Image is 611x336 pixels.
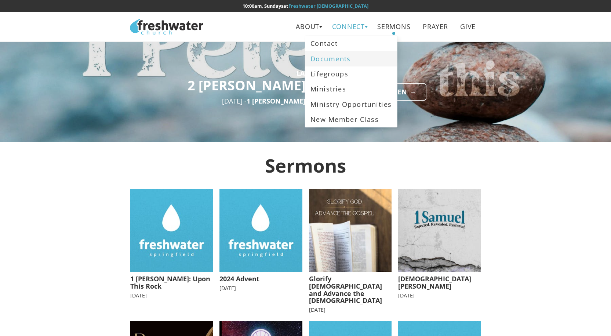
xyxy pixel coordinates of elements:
[327,18,370,35] a: Connect
[219,189,302,292] a: 2024 Advent [DATE]
[219,275,302,283] h5: 2024 Advent
[309,189,392,272] img: Glorify-God-Advance-the-Gospel-square.png
[373,83,426,101] a: Listen →
[130,19,203,35] img: Freshwater Church
[309,306,325,313] small: [DATE]
[305,82,397,97] a: Ministries
[247,97,360,105] span: 1 [PERSON_NAME]: Upon This Rock
[130,78,360,93] h3: 2 [PERSON_NAME] - [DATE]
[305,66,397,82] a: Lifegroups
[288,3,368,9] a: Freshwater [DEMOGRAPHIC_DATA]
[243,3,283,9] time: 10:00am, Sundays
[305,36,397,51] a: Contact
[455,18,481,35] a: Give
[309,275,392,304] h5: Glorify [DEMOGRAPHIC_DATA] and Advance the [DEMOGRAPHIC_DATA]
[398,292,415,299] small: [DATE]
[291,18,325,35] a: About
[418,18,453,35] a: Prayer
[398,189,481,272] img: 1-Samuel-square.jpg
[130,96,360,116] p: [DATE] -
[219,285,236,292] small: [DATE]
[398,189,481,299] a: [DEMOGRAPHIC_DATA][PERSON_NAME] [DATE]
[297,72,351,75] h5: Latest Message
[130,275,213,290] h5: 1 [PERSON_NAME]: Upon This Rock
[130,292,147,299] small: [DATE]
[130,189,213,299] a: 1 [PERSON_NAME]: Upon This Rock [DATE]
[305,112,397,127] a: New Member Class
[130,155,481,176] h2: Sermons
[219,189,302,272] img: fc-default-1400.png
[130,189,213,272] img: fc-default-1400.png
[130,3,481,8] h6: at
[309,189,392,314] a: Glorify [DEMOGRAPHIC_DATA] and Advance the [DEMOGRAPHIC_DATA] [DATE]
[305,51,397,66] a: Documents
[372,18,416,35] a: Sermons
[305,97,397,112] a: Ministry Opportunities
[398,275,481,290] h5: [DEMOGRAPHIC_DATA][PERSON_NAME]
